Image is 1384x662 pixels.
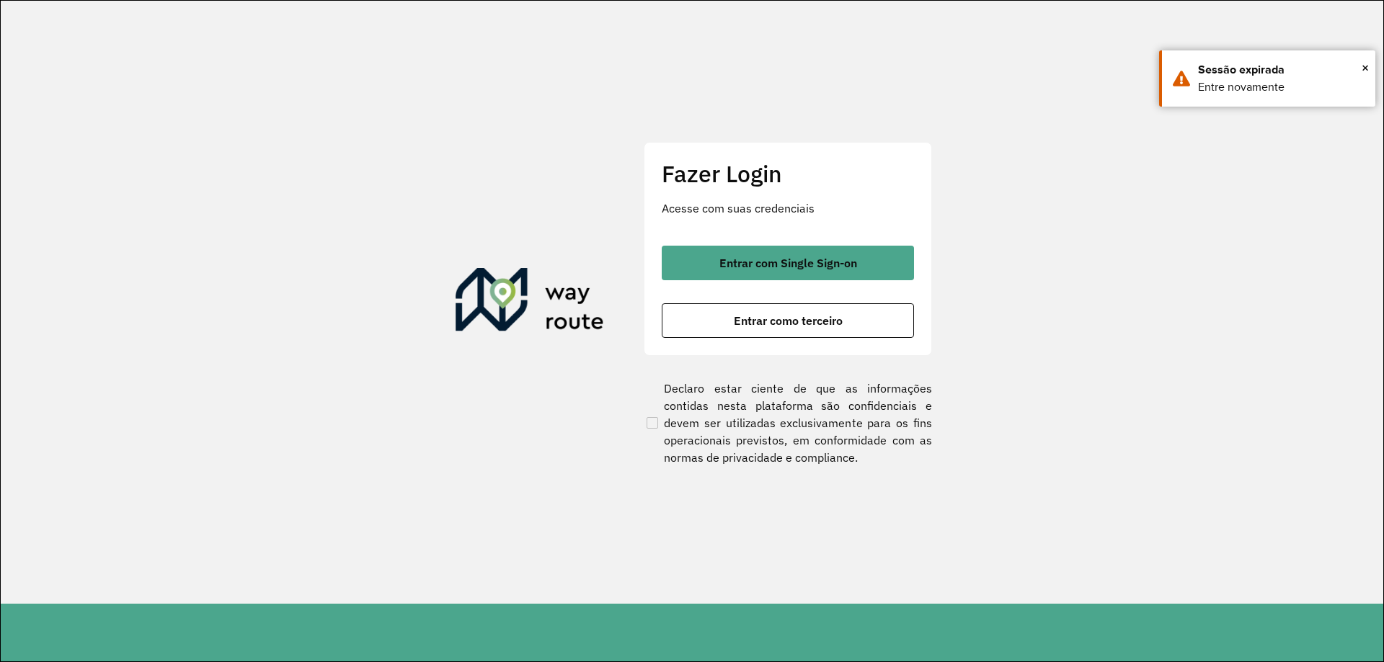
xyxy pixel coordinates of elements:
button: button [662,246,914,280]
span: Entrar com Single Sign-on [719,257,857,269]
div: Entre novamente [1198,79,1365,96]
span: Entrar como terceiro [734,315,843,326]
label: Declaro estar ciente de que as informações contidas nesta plataforma são confidenciais e devem se... [644,380,932,466]
p: Acesse com suas credenciais [662,200,914,217]
span: × [1362,57,1369,79]
div: Sessão expirada [1198,61,1365,79]
button: Close [1362,57,1369,79]
button: button [662,303,914,338]
img: Roteirizador AmbevTech [456,268,604,337]
h2: Fazer Login [662,160,914,187]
